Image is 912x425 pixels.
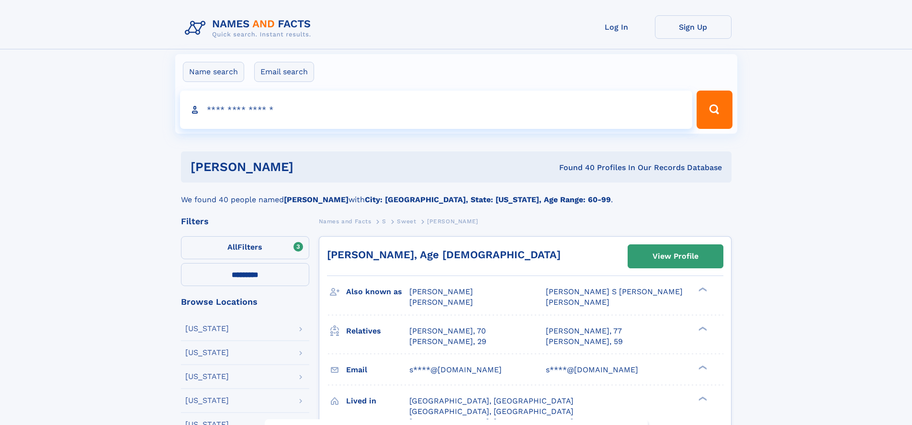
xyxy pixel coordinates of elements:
[578,15,655,39] a: Log In
[185,397,229,404] div: [US_STATE]
[327,249,561,261] a: [PERSON_NAME], Age [DEMOGRAPHIC_DATA]
[697,91,732,129] button: Search Button
[628,245,723,268] a: View Profile
[181,236,309,259] label: Filters
[382,215,386,227] a: S
[185,349,229,356] div: [US_STATE]
[409,326,486,336] a: [PERSON_NAME], 70
[696,287,708,293] div: ❯
[319,215,372,227] a: Names and Facts
[696,364,708,370] div: ❯
[181,298,309,306] div: Browse Locations
[181,15,319,41] img: Logo Names and Facts
[346,393,409,409] h3: Lived in
[409,298,473,307] span: [PERSON_NAME]
[382,218,386,225] span: S
[284,195,349,204] b: [PERSON_NAME]
[409,407,574,416] span: [GEOGRAPHIC_DATA], [GEOGRAPHIC_DATA]
[191,161,427,173] h1: [PERSON_NAME]
[546,287,683,296] span: [PERSON_NAME] S [PERSON_NAME]
[227,242,237,252] span: All
[696,325,708,332] div: ❯
[346,323,409,339] h3: Relatives
[696,395,708,402] div: ❯
[397,215,416,227] a: Sweet
[409,396,574,405] span: [GEOGRAPHIC_DATA], [GEOGRAPHIC_DATA]
[546,336,623,347] a: [PERSON_NAME], 59
[546,326,622,336] a: [PERSON_NAME], 77
[183,62,244,82] label: Name search
[346,362,409,378] h3: Email
[409,287,473,296] span: [PERSON_NAME]
[185,373,229,380] div: [US_STATE]
[409,336,486,347] a: [PERSON_NAME], 29
[397,218,416,225] span: Sweet
[181,217,309,226] div: Filters
[185,325,229,333] div: [US_STATE]
[427,218,478,225] span: [PERSON_NAME]
[181,183,732,206] div: We found 40 people named with .
[655,15,732,39] a: Sign Up
[254,62,314,82] label: Email search
[346,284,409,300] h3: Also known as
[180,91,693,129] input: search input
[426,162,722,173] div: Found 40 Profiles In Our Records Database
[365,195,611,204] b: City: [GEOGRAPHIC_DATA], State: [US_STATE], Age Range: 60-99
[546,298,609,307] span: [PERSON_NAME]
[653,245,698,267] div: View Profile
